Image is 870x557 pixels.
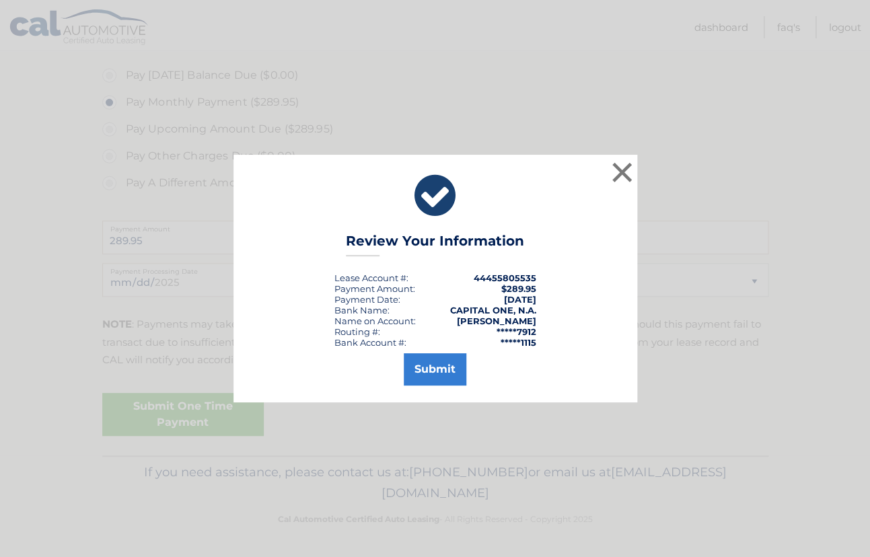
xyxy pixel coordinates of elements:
[334,283,415,294] div: Payment Amount:
[334,305,390,315] div: Bank Name:
[457,315,536,326] strong: [PERSON_NAME]
[404,353,466,385] button: Submit
[334,337,406,348] div: Bank Account #:
[346,233,524,256] h3: Review Your Information
[504,294,536,305] span: [DATE]
[609,159,636,186] button: ×
[334,326,380,337] div: Routing #:
[334,294,398,305] span: Payment Date
[450,305,536,315] strong: CAPITAL ONE, N.A.
[334,294,400,305] div: :
[474,272,536,283] strong: 44455805535
[334,315,416,326] div: Name on Account:
[501,283,536,294] span: $289.95
[334,272,408,283] div: Lease Account #:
